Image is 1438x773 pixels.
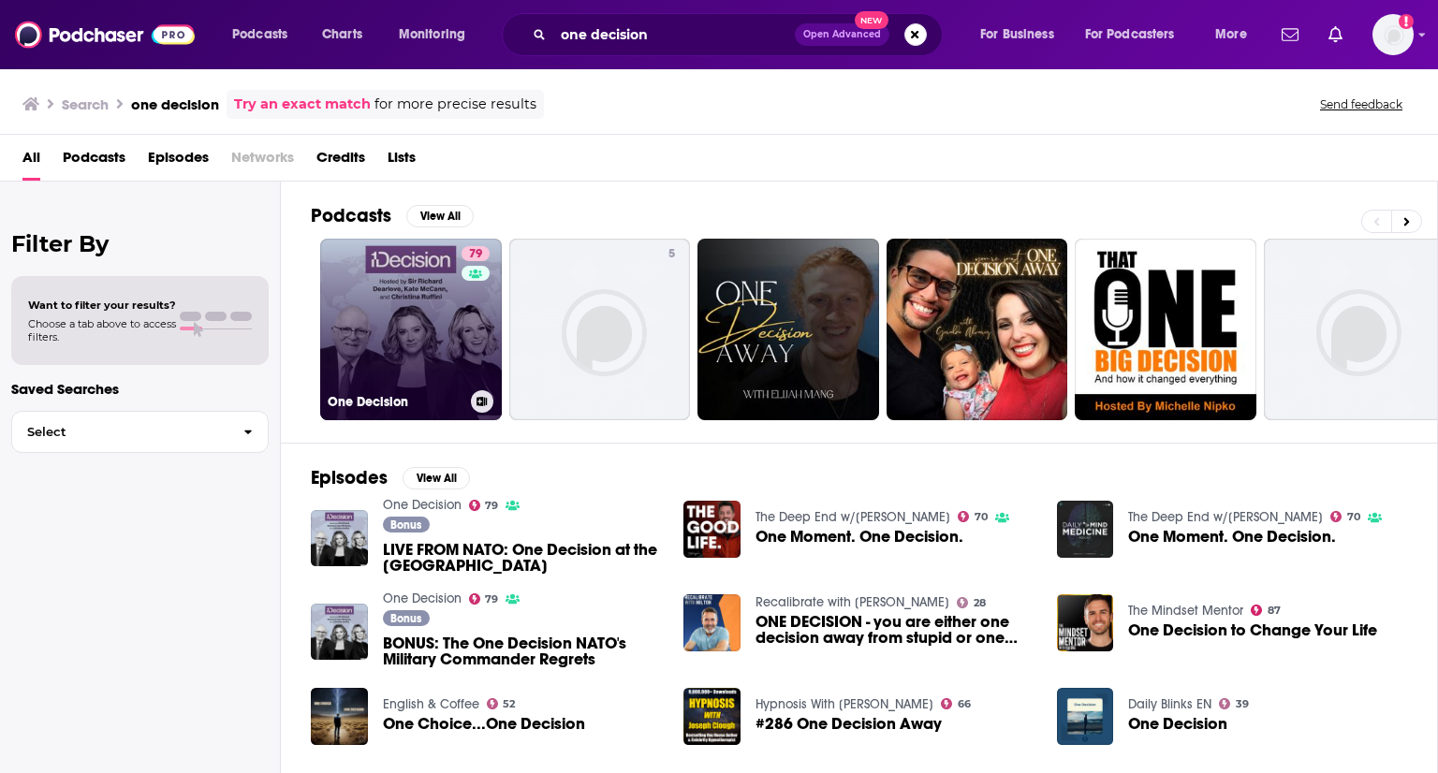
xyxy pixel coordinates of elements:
span: Monitoring [399,22,465,48]
img: User Profile [1372,14,1414,55]
a: 79One Decision [320,239,502,420]
img: One Moment. One Decision. [683,501,741,558]
span: 39 [1236,700,1249,708]
a: Lists [388,142,416,181]
a: 79 [469,500,499,511]
a: One Decision [383,497,462,513]
a: 5 [509,239,691,420]
a: One Moment. One Decision. [756,529,963,545]
button: open menu [219,20,312,50]
button: open menu [967,20,1078,50]
span: for more precise results [374,94,536,115]
h3: one decision [131,95,219,113]
a: ONE DECISION - you are either one decision away from stupid or one decision away from succeeding [756,614,1034,646]
a: One Decision to Change Your Life [1128,622,1377,638]
a: One Choice...One Decision [383,716,585,732]
a: Recalibrate with Milton [756,594,949,610]
a: The Deep End w/Taylor Welch [756,509,950,525]
a: Daily Blinks EN [1128,696,1211,712]
span: 28 [974,599,986,607]
a: Podcasts [63,142,125,181]
a: One Decision [1128,716,1227,732]
span: 52 [503,700,515,708]
a: 5 [661,246,682,261]
a: Try an exact match [234,94,371,115]
a: Show notifications dropdown [1321,19,1350,51]
img: Podchaser - Follow, Share and Rate Podcasts [15,17,195,52]
a: Episodes [148,142,209,181]
span: 66 [958,700,971,708]
span: Open Advanced [803,30,881,39]
span: All [22,142,40,181]
span: For Business [980,22,1054,48]
a: 66 [941,698,971,709]
button: open menu [1202,20,1270,50]
a: Charts [310,20,374,50]
button: Show profile menu [1372,14,1414,55]
h3: One Decision [328,394,463,410]
a: EpisodesView All [311,466,470,489]
span: New [855,11,888,29]
a: PodcastsView All [311,204,474,227]
a: 52 [487,698,516,709]
div: Search podcasts, credits, & more... [520,13,961,56]
span: Choose a tab above to access filters. [28,317,176,343]
span: Select [12,426,228,438]
a: LIVE FROM NATO: One Decision at the Summit [383,542,662,574]
span: 79 [469,245,482,264]
button: open menu [386,20,490,50]
button: View All [403,467,470,489]
img: #286 One Decision Away [683,688,741,745]
img: One Choice...One Decision [311,688,368,745]
span: Charts [322,22,362,48]
span: More [1215,22,1247,48]
svg: Add a profile image [1399,14,1414,29]
img: One Moment. One Decision. [1057,501,1114,558]
a: The Mindset Mentor [1128,603,1243,619]
a: The Deep End w/Taylor Welch [1128,509,1323,525]
p: Saved Searches [11,380,269,398]
img: BONUS: The One Decision NATO's Military Commander Regrets [311,604,368,661]
button: Send feedback [1314,96,1408,112]
a: One Decision [383,591,462,606]
button: Open AdvancedNew [795,23,889,46]
h2: Episodes [311,466,388,489]
input: Search podcasts, credits, & more... [553,20,795,50]
button: Select [11,411,269,453]
a: One Moment. One Decision. [1128,529,1336,545]
span: Bonus [390,613,421,624]
span: 70 [1347,513,1360,521]
img: One Decision to Change Your Life [1057,594,1114,651]
span: Want to filter your results? [28,299,176,312]
a: Credits [316,142,365,181]
button: View All [406,205,474,227]
img: ONE DECISION - you are either one decision away from stupid or one decision away from succeeding [683,594,741,651]
a: Show notifications dropdown [1274,19,1306,51]
h2: Filter By [11,230,269,257]
span: Networks [231,142,294,181]
a: 70 [1330,511,1360,522]
a: English & Coffee [383,696,479,712]
span: For Podcasters [1085,22,1175,48]
a: BONUS: The One Decision NATO's Military Commander Regrets [383,635,662,667]
button: open menu [1073,20,1202,50]
span: 79 [485,502,498,510]
a: 79 [469,593,499,605]
span: Bonus [390,519,421,531]
a: #286 One Decision Away [756,716,942,732]
a: 70 [958,511,988,522]
img: One Decision [1057,688,1114,745]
